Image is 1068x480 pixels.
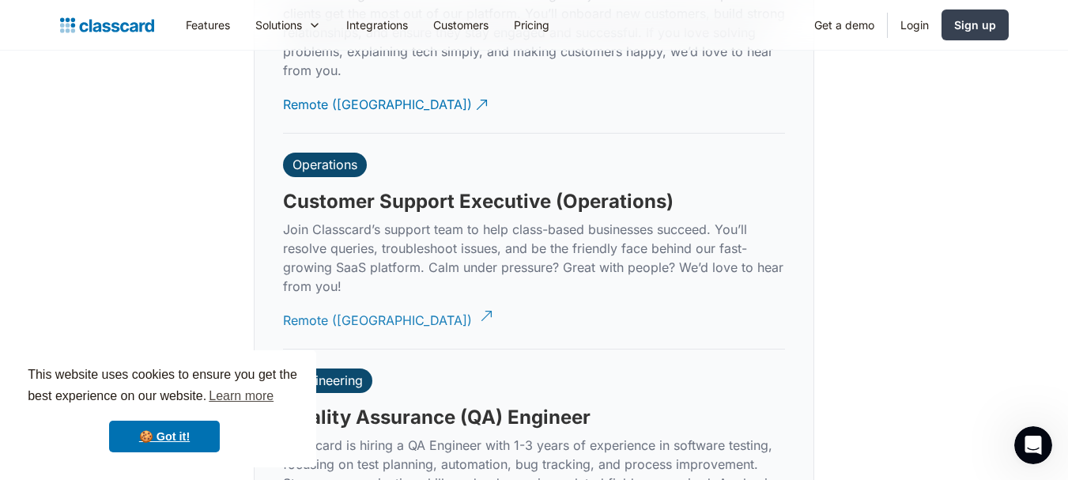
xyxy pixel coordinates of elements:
div: Remote ([GEOGRAPHIC_DATA]) [283,299,472,330]
a: learn more about cookies [206,384,276,408]
span: This website uses cookies to ensure you get the best experience on our website. [28,365,301,408]
div: Solutions [255,17,302,33]
p: Join Classcard’s support team to help class-based businesses succeed. You’ll resolve queries, tro... [283,220,785,296]
div: Remote ([GEOGRAPHIC_DATA]) [283,83,472,114]
a: Pricing [501,7,562,43]
div: cookieconsent [13,350,316,467]
a: Remote ([GEOGRAPHIC_DATA]) [283,299,490,342]
a: Features [173,7,243,43]
a: Customers [421,7,501,43]
a: Sign up [942,9,1009,40]
div: Engineering [292,372,363,388]
div: Solutions [243,7,334,43]
div: Operations [292,157,357,172]
iframe: Intercom live chat [1014,426,1052,464]
a: Remote ([GEOGRAPHIC_DATA]) [283,83,490,127]
h3: Customer Support Executive (Operations) [283,190,674,214]
div: Sign up [954,17,996,33]
a: Integrations [334,7,421,43]
a: home [60,14,154,36]
a: dismiss cookie message [109,421,220,452]
a: Login [888,7,942,43]
h3: Quality Assurance (QA) Engineer [283,406,591,429]
a: Get a demo [802,7,887,43]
